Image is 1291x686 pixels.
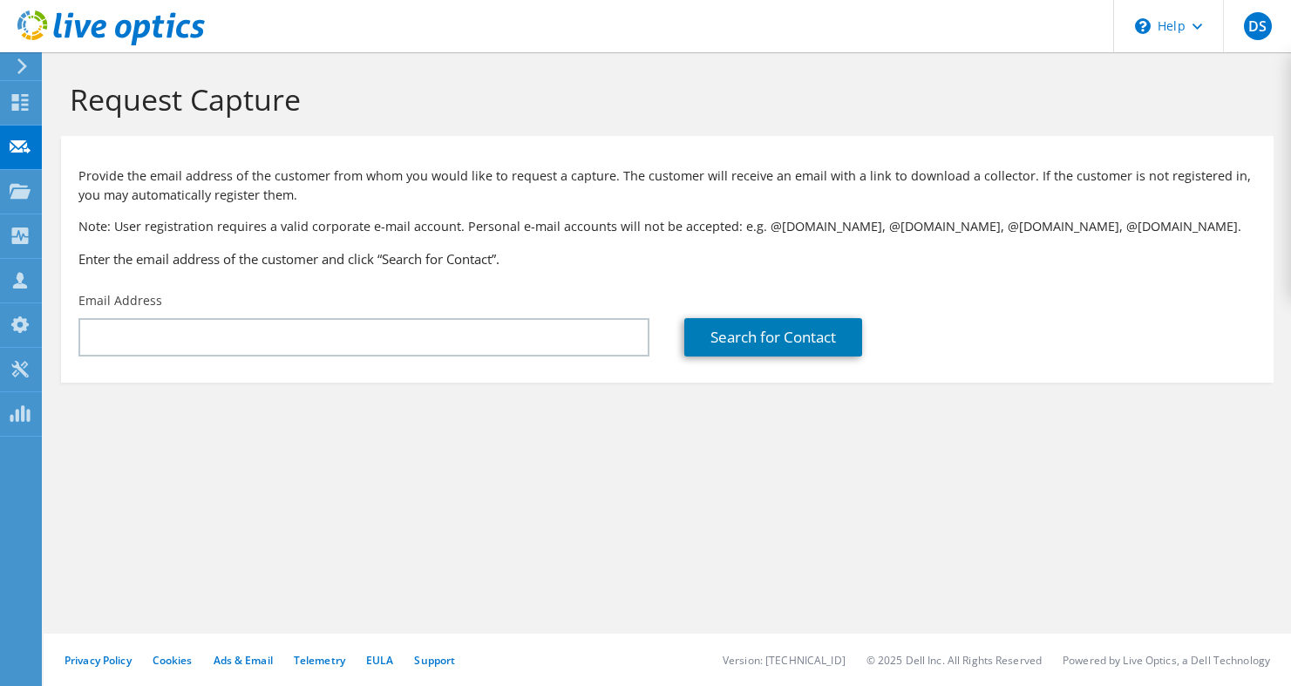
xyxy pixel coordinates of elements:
[78,217,1256,236] p: Note: User registration requires a valid corporate e-mail account. Personal e-mail accounts will ...
[294,653,345,668] a: Telemetry
[78,292,162,309] label: Email Address
[70,81,1256,118] h1: Request Capture
[366,653,393,668] a: EULA
[65,653,132,668] a: Privacy Policy
[1244,12,1272,40] span: DS
[214,653,273,668] a: Ads & Email
[723,653,846,668] li: Version: [TECHNICAL_ID]
[684,318,862,357] a: Search for Contact
[78,166,1256,205] p: Provide the email address of the customer from whom you would like to request a capture. The cust...
[1063,653,1270,668] li: Powered by Live Optics, a Dell Technology
[1135,18,1151,34] svg: \n
[866,653,1042,668] li: © 2025 Dell Inc. All Rights Reserved
[78,249,1256,268] h3: Enter the email address of the customer and click “Search for Contact”.
[153,653,193,668] a: Cookies
[414,653,455,668] a: Support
